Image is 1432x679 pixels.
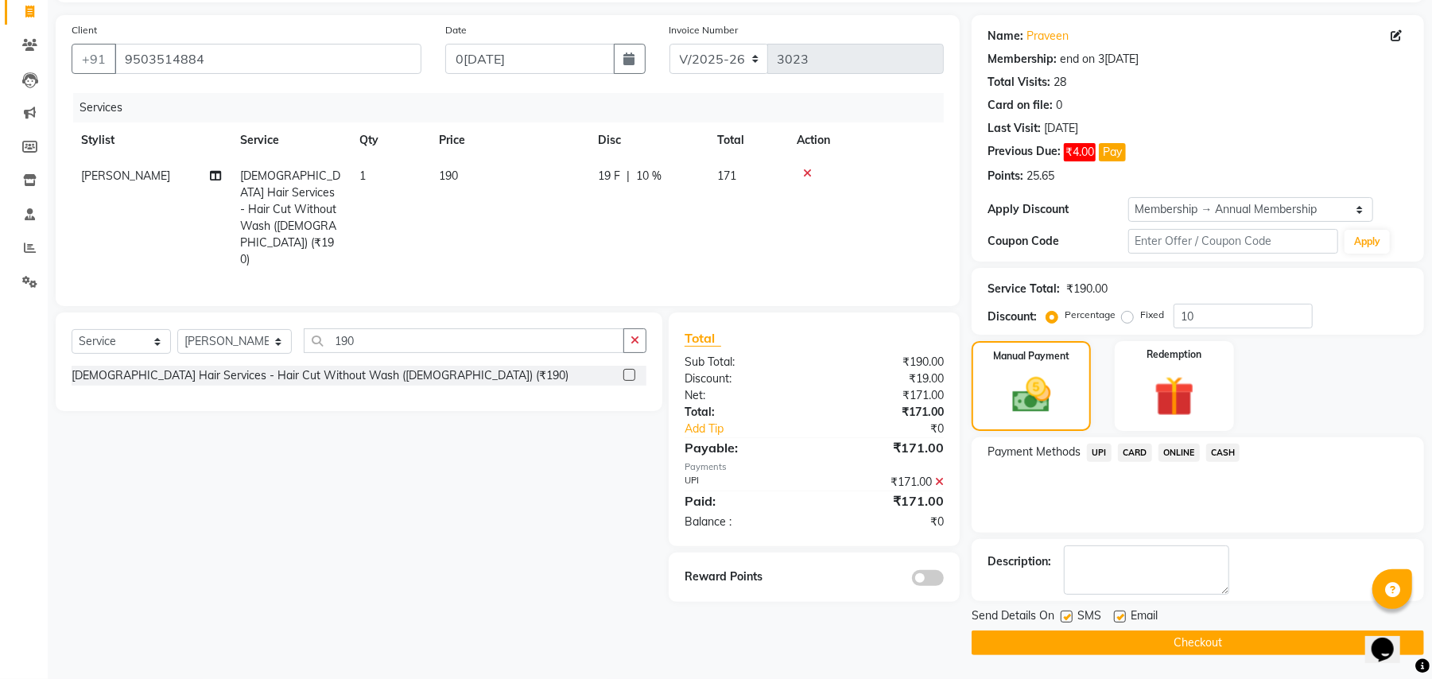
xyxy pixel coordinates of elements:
span: 171 [717,169,736,183]
div: Coupon Code [988,233,1127,250]
button: Apply [1345,230,1390,254]
div: ₹0 [814,514,956,530]
span: 190 [439,169,458,183]
div: 0 [1056,97,1062,114]
th: Total [708,122,787,158]
div: Card on file: [988,97,1053,114]
div: ₹0 [838,421,956,437]
th: Stylist [72,122,231,158]
div: Name: [988,28,1023,45]
div: Payable: [673,438,814,457]
div: Services [73,93,956,122]
div: 28 [1054,74,1066,91]
label: Percentage [1065,308,1116,322]
div: Reward Points [673,568,814,586]
button: Pay [1099,143,1126,161]
a: Praveen [1026,28,1069,45]
div: ₹190.00 [1066,281,1108,297]
div: Total: [673,404,814,421]
div: ₹171.00 [814,404,956,421]
span: ₹4.00 [1064,143,1096,161]
button: Checkout [972,630,1424,655]
span: SMS [1077,607,1101,627]
label: Redemption [1147,347,1201,362]
input: Search or Scan [304,328,624,353]
iframe: chat widget [1365,615,1416,663]
span: 10 % [636,168,662,184]
label: Client [72,23,97,37]
th: Action [787,122,944,158]
span: 19 F [598,168,620,184]
span: CARD [1118,444,1152,462]
div: UPI [673,474,814,491]
img: _gift.svg [1142,371,1207,421]
span: [DEMOGRAPHIC_DATA] Hair Services - Hair Cut Without Wash ([DEMOGRAPHIC_DATA]) (₹190) [240,169,340,266]
div: Membership: [988,51,1057,68]
div: Total Visits: [988,74,1050,91]
div: 25.65 [1026,168,1054,184]
div: ₹19.00 [814,371,956,387]
div: [DEMOGRAPHIC_DATA] Hair Services - Hair Cut Without Wash ([DEMOGRAPHIC_DATA]) (₹190) [72,367,569,384]
div: [DATE] [1044,120,1078,137]
span: CASH [1206,444,1240,462]
label: Date [445,23,467,37]
div: Previous Due: [988,143,1061,161]
div: Points: [988,168,1023,184]
span: Email [1131,607,1158,627]
th: Qty [350,122,429,158]
th: Service [231,122,350,158]
div: ₹171.00 [814,474,956,491]
div: Apply Discount [988,201,1127,218]
span: ONLINE [1158,444,1200,462]
div: Balance : [673,514,814,530]
span: UPI [1087,444,1112,462]
span: [PERSON_NAME] [81,169,170,183]
a: Add Tip [673,421,838,437]
div: Description: [988,553,1051,570]
span: 1 [359,169,366,183]
label: Invoice Number [669,23,739,37]
div: Payments [685,460,944,474]
input: Enter Offer / Coupon Code [1128,229,1338,254]
span: | [627,168,630,184]
div: ₹171.00 [814,438,956,457]
div: Net: [673,387,814,404]
div: Service Total: [988,281,1060,297]
div: Sub Total: [673,354,814,371]
div: Discount: [673,371,814,387]
label: Fixed [1140,308,1164,322]
label: Manual Payment [993,349,1069,363]
div: ₹190.00 [814,354,956,371]
span: Send Details On [972,607,1054,627]
th: Disc [588,122,708,158]
div: end on 3[DATE] [1060,51,1139,68]
span: Total [685,330,721,347]
div: Last Visit: [988,120,1041,137]
div: ₹171.00 [814,387,956,404]
th: Price [429,122,588,158]
img: _cash.svg [1000,373,1063,417]
input: Search by Name/Mobile/Email/Code [114,44,421,74]
div: ₹171.00 [814,491,956,510]
button: +91 [72,44,116,74]
div: Discount: [988,308,1037,325]
div: Paid: [673,491,814,510]
span: Payment Methods [988,444,1081,460]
